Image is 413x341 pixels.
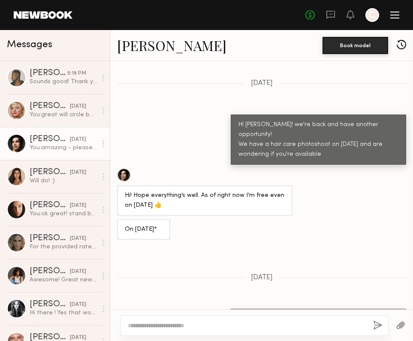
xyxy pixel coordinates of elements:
[70,301,86,309] div: [DATE]
[30,144,97,152] div: You: amazing - please hold the day for us - we'll reach out with scheduling shortly
[70,202,86,210] div: [DATE]
[30,267,70,276] div: [PERSON_NAME]
[251,274,273,281] span: [DATE]
[30,210,97,218] div: You: ok great! stand by for the official booking
[30,111,97,119] div: You: great will circle back with official booking soon
[70,268,86,276] div: [DATE]
[67,69,86,78] div: 5:19 PM
[30,177,97,185] div: Will do! :)
[30,102,70,111] div: [PERSON_NAME]
[125,225,163,235] div: On [DATE]*
[70,169,86,177] div: [DATE]
[30,69,67,78] div: [PERSON_NAME]
[117,36,226,54] a: [PERSON_NAME]
[125,191,285,211] div: Hi! Hope everything’s well. As of right now I’m free even on [DATE] 👍
[30,168,70,177] div: [PERSON_NAME]
[30,78,97,86] div: Sounds good! Thank you:)
[323,37,388,54] button: Book model
[323,41,388,48] a: Book model
[30,309,97,317] div: Hi there ! Yes that works great. Thank you :)
[30,243,97,251] div: For the provided rate I’d normally say one year.
[70,136,86,144] div: [DATE]
[30,201,70,210] div: [PERSON_NAME]
[30,135,70,144] div: [PERSON_NAME]
[70,103,86,111] div: [DATE]
[30,276,97,284] div: Awesome! Great news I’d love you work with your team :)
[30,300,70,309] div: [PERSON_NAME]
[365,8,379,22] a: C
[251,80,273,87] span: [DATE]
[238,120,398,160] div: HI [PERSON_NAME]! we're back and have another opportunity! We have a hair care photoshoot on [DAT...
[30,234,70,243] div: [PERSON_NAME]
[70,235,86,243] div: [DATE]
[7,40,52,50] span: Messages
